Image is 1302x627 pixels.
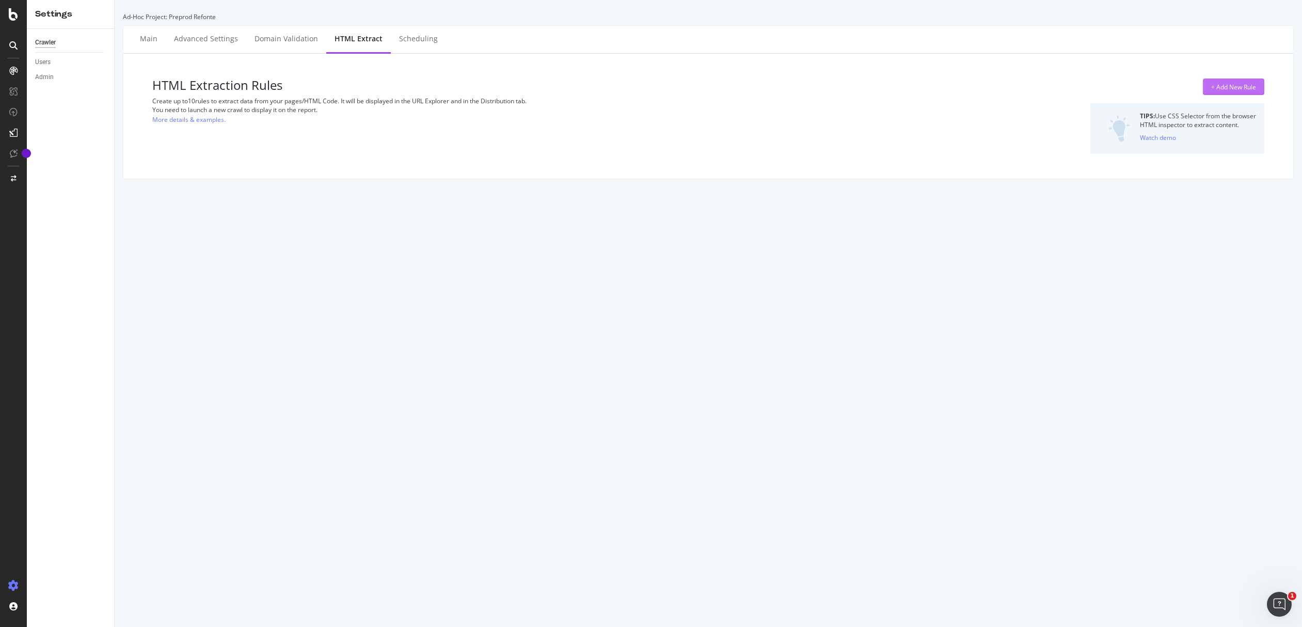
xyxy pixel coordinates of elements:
div: Ad-Hoc Project: Preprod Refonte [123,12,1294,21]
div: + Add New Rule [1211,83,1256,91]
strong: TIPS: [1140,112,1155,120]
img: DZQOUYU0WpgAAAAASUVORK5CYII= [1108,115,1130,142]
h3: HTML Extraction Rules [152,79,888,92]
div: Users [35,57,51,68]
button: + Add New Rule [1203,79,1264,95]
div: Scheduling [399,34,438,44]
div: Create up to 10 rules to extract data from your pages/HTML Code. It will be displayed in the URL ... [152,97,888,105]
div: Tooltip anchor [22,149,31,158]
button: Watch demo [1140,129,1176,146]
div: HTML inspector to extract content. [1140,120,1256,129]
div: Admin [35,72,54,83]
div: Watch demo [1140,133,1176,142]
div: Main [140,34,157,44]
div: Advanced Settings [174,34,238,44]
div: Crawler [35,37,56,48]
div: Domain Validation [255,34,318,44]
span: 1 [1288,592,1296,600]
a: Users [35,57,107,68]
a: More details & examples. [152,114,226,125]
a: Admin [35,72,107,83]
div: HTML Extract [335,34,383,44]
a: Crawler [35,37,107,48]
div: Settings [35,8,106,20]
div: Use CSS Selector from the browser [1140,112,1256,120]
div: You need to launch a new crawl to display it on the report. [152,105,888,114]
iframe: Intercom live chat [1267,592,1292,617]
